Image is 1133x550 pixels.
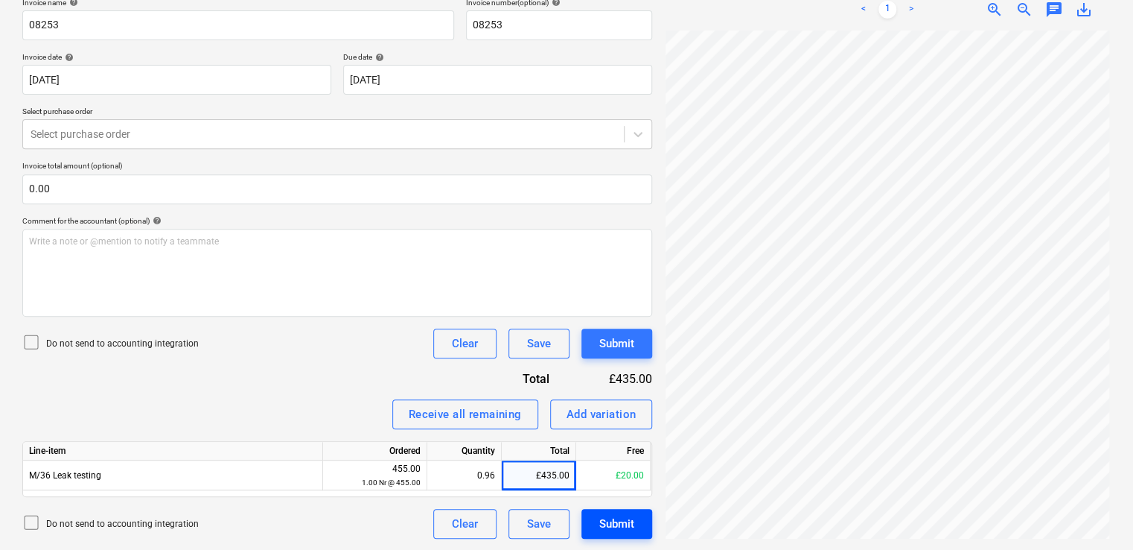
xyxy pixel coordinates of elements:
p: Do not send to accounting integration [46,338,199,350]
input: Due date not specified [343,65,652,95]
div: Free [576,442,651,461]
span: chat [1045,1,1063,19]
div: Total [459,370,573,388]
div: Receive all remaining [409,405,522,424]
button: Submit [581,509,652,539]
div: Submit [599,334,634,353]
div: Clear [452,514,478,534]
p: Invoice total amount (optional) [22,161,652,174]
div: Save [527,514,551,534]
a: Next page [902,1,920,19]
div: Comment for the accountant (optional) [22,216,652,226]
small: 1.00 Nr @ 455.00 [362,478,421,487]
p: Select purchase order [22,107,652,119]
a: Page 1 is your current page [878,1,896,19]
input: Invoice total amount (optional) [22,174,652,204]
div: £20.00 [576,461,651,490]
button: Clear [433,329,497,358]
div: Submit [599,514,634,534]
div: Quantity [427,442,502,461]
div: Invoice date [22,52,331,62]
span: help [62,53,74,62]
a: Previous page [855,1,872,19]
div: Save [527,334,551,353]
button: Save [508,509,569,539]
span: M/36 Leak testing [29,470,101,481]
span: help [372,53,384,62]
div: Ordered [323,442,427,461]
div: Clear [452,334,478,353]
input: Invoice name [22,10,454,40]
div: 0.96 [433,461,495,490]
span: save_alt [1075,1,1093,19]
button: Receive all remaining [392,399,538,429]
button: Submit [581,329,652,358]
input: Invoice date not specified [22,65,331,95]
div: Add variation [566,405,636,424]
div: Line-item [23,442,323,461]
button: Save [508,329,569,358]
p: Do not send to accounting integration [46,518,199,531]
span: zoom_out [1015,1,1033,19]
span: zoom_in [986,1,1003,19]
span: help [150,216,162,225]
div: £435.00 [573,370,652,388]
div: Total [502,442,576,461]
button: Clear [433,509,497,539]
div: £435.00 [502,461,576,490]
div: 455.00 [329,462,421,490]
button: Add variation [550,399,653,429]
div: Due date [343,52,652,62]
input: Invoice number [466,10,652,40]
